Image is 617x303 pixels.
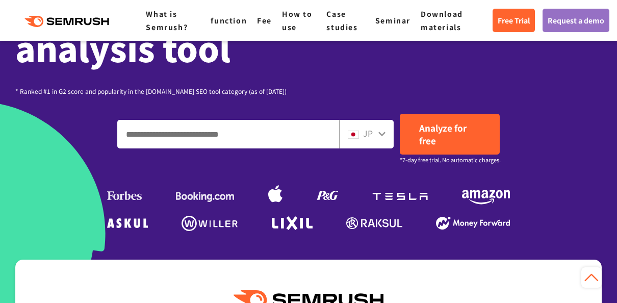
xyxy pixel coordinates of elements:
[421,9,463,32] a: Download materials
[543,9,609,32] a: Request a demo
[146,9,188,32] a: What is Semrush?
[211,15,247,26] a: function
[419,121,467,147] font: Analyze for free
[257,15,272,26] a: Fee
[326,9,357,32] a: Case studies
[282,9,313,32] a: How to use
[118,120,339,148] input: Enter a domain, keyword or URL
[493,9,535,32] a: Free Trial
[400,156,501,164] font: *7-day free trial. No automatic charges.
[375,15,410,26] a: Seminar
[15,87,287,95] font: * Ranked #1 in G2 score and popularity in the [DOMAIN_NAME] SEO tool category (as of [DATE])
[498,15,530,26] font: Free Trial
[400,114,500,155] a: Analyze for free
[363,127,373,139] font: JP
[548,15,604,26] font: Request a demo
